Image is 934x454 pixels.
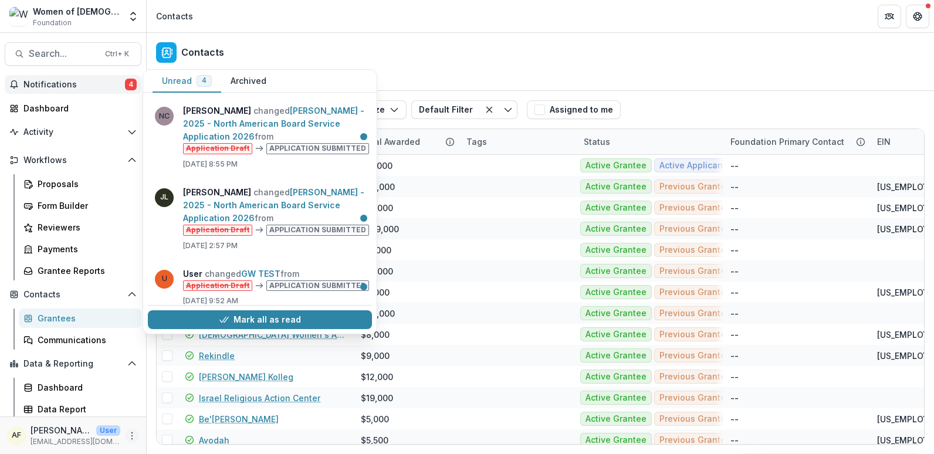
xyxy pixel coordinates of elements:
[183,187,364,223] a: [PERSON_NAME] - 2025 - North American Board Service Application 2026
[5,123,141,141] button: Open Activity
[125,79,137,90] span: 4
[730,160,739,172] div: --
[870,135,898,148] div: EIN
[730,413,739,425] div: --
[659,182,731,192] span: Previous Grantee
[586,266,647,276] span: Active Grantee
[730,181,739,193] div: --
[730,286,739,299] div: --
[586,351,647,361] span: Active Grantee
[577,135,617,148] div: Status
[148,310,372,329] button: Mark all as read
[354,129,459,154] div: Total Awarded
[19,399,141,419] a: Data Report
[33,5,120,18] div: Women of [DEMOGRAPHIC_DATA]
[199,328,347,341] a: [DEMOGRAPHIC_DATA] Women's Archive
[659,245,731,255] span: Previous Grantee
[23,127,123,137] span: Activity
[730,371,739,383] div: --
[23,359,123,369] span: Data & Reporting
[723,135,851,148] div: Foundation Primary Contact
[586,372,647,382] span: Active Grantee
[151,8,198,25] nav: breadcrumb
[361,413,389,425] div: $5,000
[38,312,132,324] div: Grantees
[730,350,739,362] div: --
[38,199,132,212] div: Form Builder
[459,129,577,154] div: Tags
[38,381,132,394] div: Dashboard
[38,178,132,190] div: Proposals
[730,392,739,404] div: --
[38,403,132,415] div: Data Report
[659,161,726,171] span: Active Applicant
[19,196,141,215] a: Form Builder
[19,330,141,350] a: Communications
[730,244,739,256] div: --
[5,99,141,118] a: Dashboard
[183,186,374,236] p: changed from
[361,181,395,193] div: $20,000
[659,203,731,213] span: Previous Grantee
[5,151,141,170] button: Open Workflows
[730,328,739,341] div: --
[38,265,132,277] div: Grantee Reports
[183,104,374,154] p: changed from
[878,5,901,28] button: Partners
[29,48,98,59] span: Search...
[5,285,141,304] button: Open Contacts
[5,75,141,94] button: Notifications4
[723,129,870,154] div: Foundation Primary Contact
[586,393,647,403] span: Active Grantee
[361,307,395,320] div: $39,000
[577,129,723,154] div: Status
[659,393,731,403] span: Previous Grantee
[199,350,235,362] a: Rekindle
[586,309,647,319] span: Active Grantee
[659,351,731,361] span: Previous Grantee
[586,224,647,234] span: Active Grantee
[361,371,393,383] div: $12,000
[183,106,364,141] a: [PERSON_NAME] - 2025 - North American Board Service Application 2026
[659,287,731,297] span: Previous Grantee
[156,67,204,90] a: Grantees
[730,223,739,235] div: --
[730,434,739,446] div: --
[659,309,731,319] span: Previous Grantee
[202,76,207,84] span: 4
[23,290,123,300] span: Contacts
[361,328,390,341] div: $8,000
[19,309,141,328] a: Grantees
[411,100,480,119] button: Default Filter
[96,425,120,436] p: User
[659,330,731,340] span: Previous Grantee
[19,239,141,259] a: Payments
[156,10,193,22] div: Contacts
[208,67,246,90] a: People
[199,434,229,446] a: Avodah
[459,135,494,148] div: Tags
[730,307,739,320] div: --
[183,267,374,292] p: changed from
[730,265,739,277] div: --
[659,435,731,445] span: Previous Grantee
[19,261,141,280] a: Grantee Reports
[586,287,647,297] span: Active Grantee
[125,429,139,443] button: More
[103,48,131,60] div: Ctrl + K
[23,80,125,90] span: Notifications
[527,100,621,119] button: Assigned to me
[38,221,132,233] div: Reviewers
[5,42,141,66] button: Search...
[659,414,731,424] span: Previous Grantee
[199,413,279,425] a: Be'[PERSON_NAME]
[361,223,399,235] div: $149,000
[586,435,647,445] span: Active Grantee
[153,70,221,93] button: Unread
[586,203,647,213] span: Active Grantee
[241,269,280,279] a: GW TEST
